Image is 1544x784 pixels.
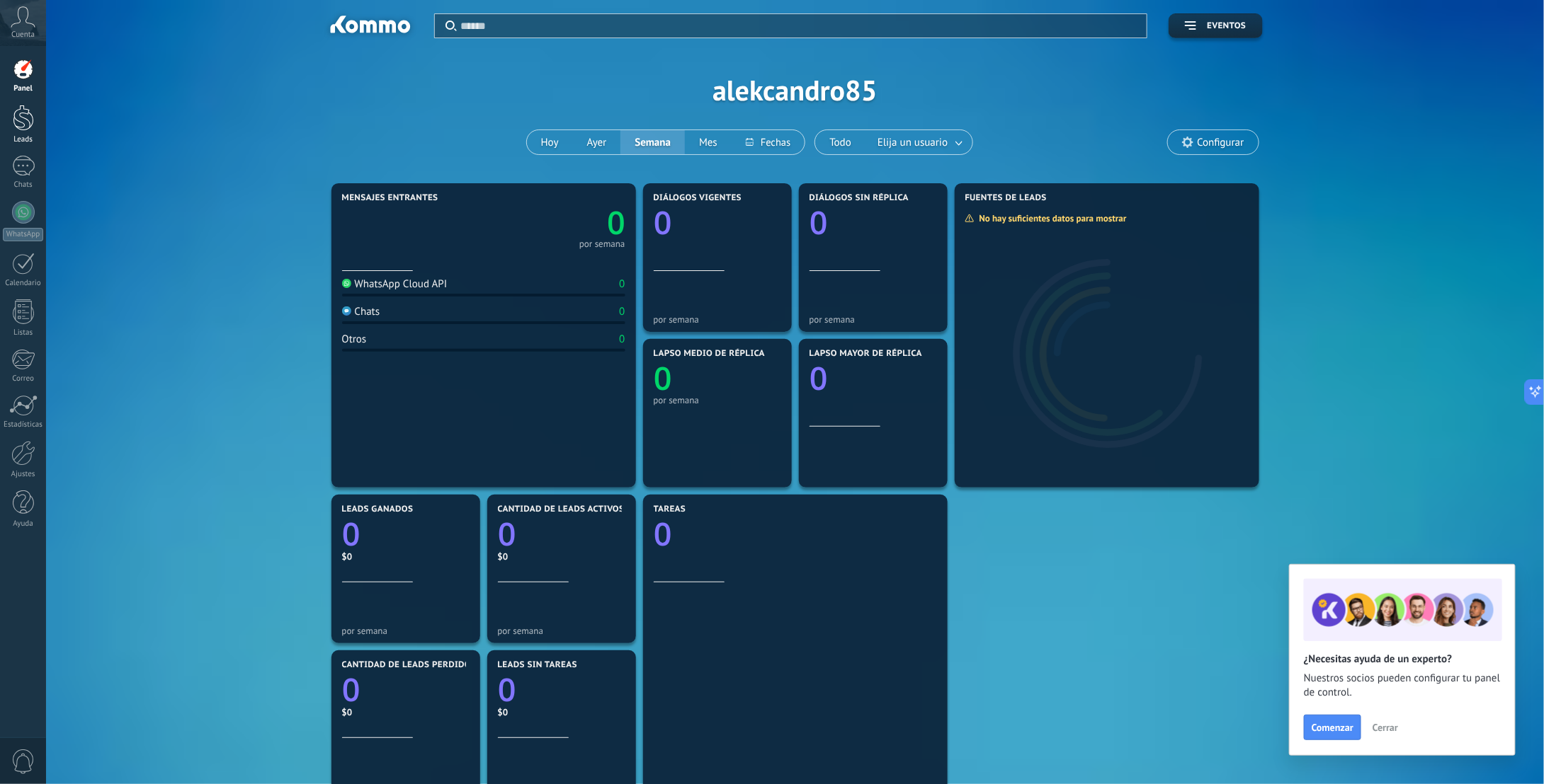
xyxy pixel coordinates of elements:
[654,505,686,514] span: Tareas
[3,470,44,479] div: Ajustes
[3,519,44,529] div: Ayuda
[1373,722,1398,732] span: Cerrar
[342,513,361,556] text: 0
[1304,652,1501,666] h2: ¿Necesitas ayuda de un experto?
[3,420,44,430] div: Estadísticas
[498,513,625,556] a: 0
[732,130,805,154] button: Fechas
[810,193,909,203] span: Diálogos sin réplica
[810,202,828,245] text: 0
[654,314,781,325] div: por semana
[685,130,732,154] button: Mes
[527,130,573,154] button: Hoy
[965,212,1137,224] div: No hay suficientes datos para mostrar
[3,279,44,288] div: Calendario
[498,626,625,636] div: por semana
[810,314,937,325] div: por semana
[342,193,438,203] span: Mensajes entrantes
[3,135,44,144] div: Leads
[654,513,937,556] a: 0
[3,328,44,338] div: Listas
[654,193,742,203] span: Diálogos vigentes
[498,550,625,563] div: $0
[1207,21,1246,31] span: Eventos
[342,669,361,712] text: 0
[654,202,672,245] text: 0
[654,513,672,556] text: 0
[342,706,470,718] div: $0
[654,357,672,400] text: 0
[654,349,766,359] span: Lapso medio de réplica
[1312,722,1353,732] span: Comenzar
[342,660,477,670] span: Cantidad de leads perdidos
[810,349,922,359] span: Lapso mayor de réplica
[11,30,35,40] span: Cuenta
[342,626,470,636] div: por semana
[620,130,685,154] button: Semana
[815,130,865,154] button: Todo
[619,277,625,291] div: 0
[619,333,625,346] div: 0
[498,660,577,670] span: Leads sin tareas
[1304,715,1361,740] button: Comenzar
[3,374,44,384] div: Correo
[619,305,625,318] div: 0
[342,513,470,556] a: 0
[342,505,414,514] span: Leads ganados
[865,130,972,154] button: Elija un usuario
[3,84,44,93] div: Panel
[3,180,44,190] div: Chats
[654,395,781,405] div: por semana
[875,133,950,152] span: Elija un usuario
[965,193,1048,203] span: Fuentes de leads
[342,279,351,288] img: WhatsApp Cloud API
[1197,137,1244,149] span: Configurar
[342,306,351,316] img: Chats
[498,505,625,514] span: Cantidad de leads activos
[1169,13,1262,38] button: Eventos
[573,130,621,154] button: Ayer
[342,669,470,712] a: 0
[607,202,625,245] text: 0
[342,550,470,563] div: $0
[498,706,625,718] div: $0
[579,241,625,248] div: por semana
[810,357,828,400] text: 0
[1304,671,1501,700] span: Nuestros socios pueden configurar tu panel de control.
[498,513,516,556] text: 0
[1366,717,1404,738] button: Cerrar
[484,202,625,245] a: 0
[498,669,516,712] text: 0
[3,228,43,241] div: WhatsApp
[342,333,367,346] div: Otros
[342,305,380,318] div: Chats
[342,277,448,291] div: WhatsApp Cloud API
[498,669,625,712] a: 0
